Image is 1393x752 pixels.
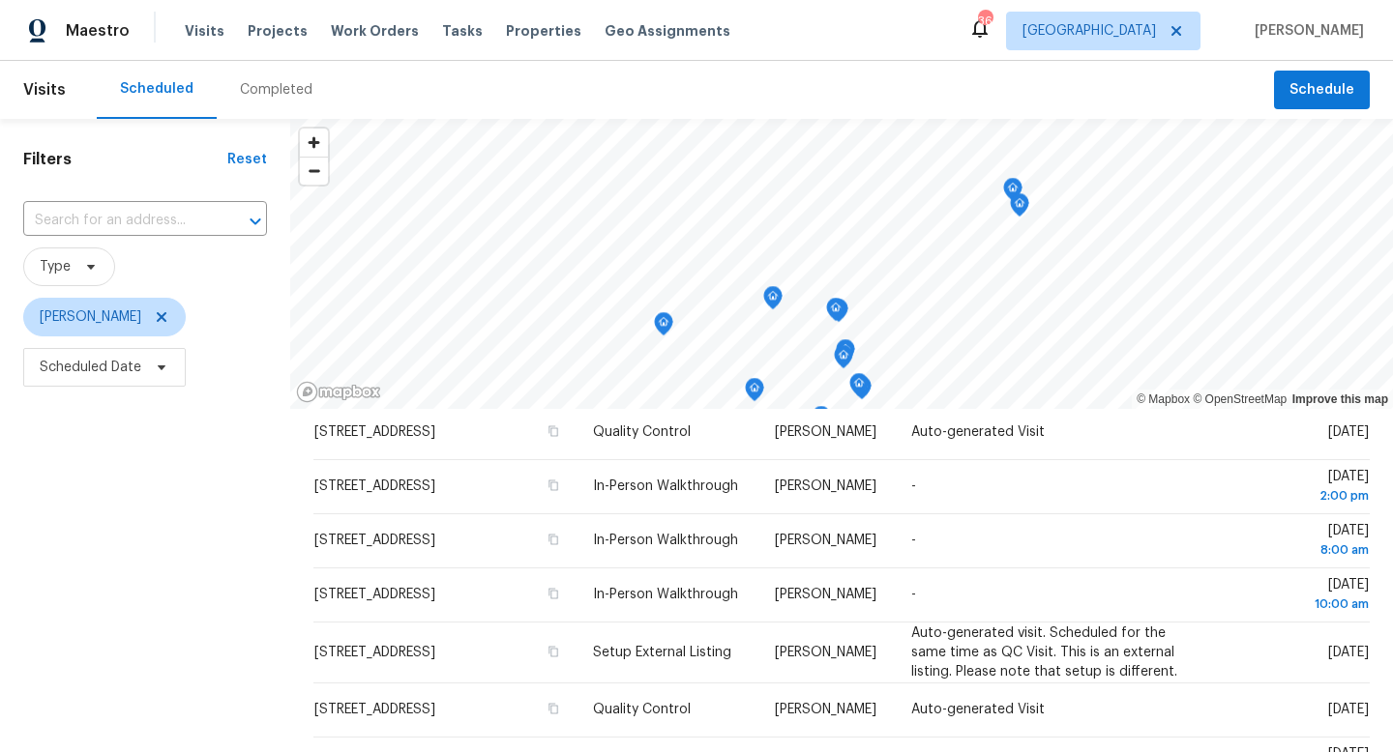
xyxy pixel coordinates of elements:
a: Mapbox [1137,392,1190,406]
input: Search for an address... [23,206,213,236]
span: [STREET_ADDRESS] [314,479,435,493]
span: Setup External Listing [593,646,731,659]
span: In-Person Walkthrough [593,534,738,547]
span: [PERSON_NAME] [775,534,876,547]
button: Copy Address [545,422,562,440]
span: [DATE] [1229,470,1369,506]
div: 8:00 am [1229,540,1369,560]
span: - [911,534,916,547]
button: Schedule [1274,71,1370,110]
div: Map marker [745,378,764,408]
div: Map marker [834,345,853,375]
div: 36 [978,12,992,31]
span: Projects [248,21,308,41]
a: OpenStreetMap [1193,392,1287,406]
span: [STREET_ADDRESS] [314,425,435,439]
span: Type [40,257,71,276]
span: Quality Control [593,703,691,716]
span: [DATE] [1328,646,1369,659]
span: [STREET_ADDRESS] [314,646,435,659]
button: Copy Address [545,531,562,548]
div: Map marker [849,373,869,403]
span: [DATE] [1328,425,1369,439]
span: Auto-generated visit. Scheduled for the same time as QC Visit. This is an external listing. Pleas... [911,626,1177,679]
div: 10:00 am [1229,594,1369,614]
span: Auto-generated Visit [911,425,1045,439]
button: Copy Address [545,585,562,602]
span: [PERSON_NAME] [775,646,876,659]
div: Map marker [826,298,845,328]
div: Scheduled [120,79,193,99]
span: [STREET_ADDRESS] [314,534,435,547]
span: [GEOGRAPHIC_DATA] [1023,21,1156,41]
span: [PERSON_NAME] [775,425,876,439]
button: Zoom in [300,129,328,157]
span: Scheduled Date [40,358,141,377]
span: Properties [506,21,581,41]
a: Improve this map [1292,392,1388,406]
span: [PERSON_NAME] [775,588,876,601]
div: Map marker [654,312,673,342]
div: Reset [227,150,267,169]
button: Zoom out [300,157,328,185]
span: In-Person Walkthrough [593,479,738,493]
button: Open [242,208,269,235]
div: Map marker [763,286,783,316]
span: Work Orders [331,21,419,41]
div: Map marker [1010,193,1029,223]
span: [STREET_ADDRESS] [314,588,435,601]
span: Geo Assignments [605,21,730,41]
span: [STREET_ADDRESS] [314,703,435,716]
span: Visits [185,21,224,41]
span: [PERSON_NAME] [775,703,876,716]
button: Copy Address [545,643,562,660]
div: 2:00 pm [1229,486,1369,506]
span: - [911,588,916,601]
span: Zoom out [300,158,328,185]
span: [DATE] [1229,524,1369,560]
button: Copy Address [545,700,562,717]
span: Quality Control [593,425,691,439]
span: Schedule [1289,78,1354,102]
span: In-Person Walkthrough [593,588,738,601]
span: Visits [23,69,66,111]
span: [DATE] [1328,703,1369,716]
span: Auto-generated Visit [911,703,1045,716]
span: Maestro [66,21,130,41]
span: Tasks [442,24,483,38]
div: Map marker [1003,178,1023,208]
button: Copy Address [545,477,562,494]
h1: Filters [23,150,227,169]
span: [PERSON_NAME] [1247,21,1364,41]
div: Map marker [836,339,855,369]
a: Mapbox homepage [296,381,381,403]
canvas: Map [290,119,1393,409]
div: Completed [240,80,312,100]
div: Map marker [812,406,831,436]
span: [PERSON_NAME] [775,479,876,493]
span: [PERSON_NAME] [40,307,141,327]
span: - [911,479,916,493]
span: [DATE] [1229,578,1369,614]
